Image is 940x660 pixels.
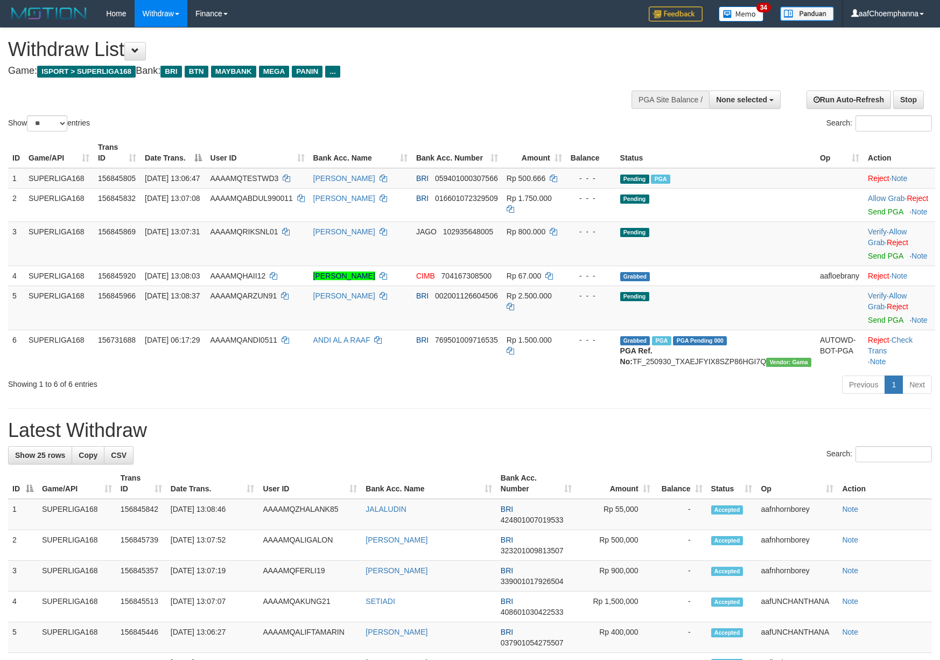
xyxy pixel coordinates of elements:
span: BRI [416,291,429,300]
td: · · [864,221,935,266]
span: Accepted [711,628,743,637]
td: 1 [8,168,24,189]
span: Copy 002001126604506 to clipboard [435,291,498,300]
td: 3 [8,221,24,266]
span: BRI [416,194,429,203]
td: Rp 1,500,000 [576,592,655,622]
span: Copy 704167308500 to clipboard [441,272,492,280]
td: - [655,622,707,653]
a: [PERSON_NAME] [313,272,375,280]
a: Copy [72,446,104,464]
a: Verify [868,227,887,236]
h4: Game: Bank: [8,66,616,77]
th: Bank Acc. Name: activate to sort column ascending [361,468,496,499]
a: Reject [887,238,908,247]
td: [DATE] 13:07:19 [166,561,259,592]
td: AAAAMQFERLI19 [258,561,361,592]
td: [DATE] 13:07:52 [166,530,259,561]
a: Note [892,174,908,183]
span: Copy 037901054275507 to clipboard [501,638,564,647]
a: [PERSON_NAME] [313,291,375,300]
a: 1 [885,376,903,394]
td: Rp 500,000 [576,530,655,561]
td: 4 [8,592,38,622]
span: BRI [501,597,513,606]
td: - [655,530,707,561]
span: PGA Pending [673,336,727,345]
div: - - - [571,290,612,301]
a: [PERSON_NAME] [366,566,427,575]
span: Copy 408601030422533 to clipboard [501,608,564,616]
a: CSV [104,446,134,464]
span: Marked by aafmaleo [651,175,670,184]
td: SUPERLIGA168 [38,561,116,592]
td: 2 [8,188,24,221]
td: aafUNCHANTHANA [756,592,838,622]
td: [DATE] 13:07:07 [166,592,259,622]
span: Rp 67.000 [507,272,542,280]
span: None selected [716,95,767,104]
span: Show 25 rows [15,451,65,460]
a: Note [911,252,928,260]
a: SETIADI [366,597,395,606]
th: Trans ID: activate to sort column ascending [94,137,141,168]
a: Reject [868,174,889,183]
label: Search: [826,115,932,131]
td: 1 [8,499,38,530]
a: Note [870,357,886,366]
a: Reject [868,336,889,344]
span: JAGO [416,227,437,236]
th: Status [616,137,816,168]
th: Bank Acc. Number: activate to sort column ascending [412,137,502,168]
td: Rp 55,000 [576,499,655,530]
span: 156845805 [98,174,136,183]
b: PGA Ref. No: [620,346,653,366]
span: Pending [620,228,649,237]
td: · [864,188,935,221]
a: Show 25 rows [8,446,72,464]
span: 34 [756,3,771,12]
a: JALALUDIN [366,505,406,513]
span: Accepted [711,536,743,545]
span: Rp 2.500.000 [507,291,552,300]
td: SUPERLIGA168 [38,622,116,653]
a: Note [911,316,928,324]
th: Game/API: activate to sort column ascending [38,468,116,499]
td: SUPERLIGA168 [24,221,94,266]
span: Vendor URL: https://trx31.1velocity.biz [766,358,811,367]
h1: Withdraw List [8,39,616,60]
div: PGA Site Balance / [632,91,709,109]
span: AAAAMQTESTWD3 [211,174,279,183]
th: Action [864,137,935,168]
td: 156845513 [116,592,166,622]
a: Allow Grab [868,194,904,203]
td: aafnhornborey [756,561,838,592]
span: BRI [501,566,513,575]
a: Note [911,207,928,216]
td: SUPERLIGA168 [24,188,94,221]
span: [DATE] 13:06:47 [145,174,200,183]
td: SUPERLIGA168 [38,499,116,530]
th: User ID: activate to sort column ascending [258,468,361,499]
span: BRI [416,174,429,183]
span: ... [325,66,340,78]
a: Send PGA [868,316,903,324]
span: [DATE] 13:07:31 [145,227,200,236]
span: Pending [620,194,649,204]
span: BRI [416,336,429,344]
div: - - - [571,226,612,237]
span: BRI [501,536,513,544]
td: 4 [8,266,24,286]
span: Copy 769501009716535 to clipboard [435,336,498,344]
td: 156845739 [116,530,166,561]
td: aafnhornborey [756,499,838,530]
span: AAAAMQANDI0511 [211,336,278,344]
a: Check Trans [868,336,913,355]
span: Marked by aafromsomean [652,336,671,345]
span: 156845869 [98,227,136,236]
td: · [864,168,935,189]
span: PANIN [292,66,322,78]
span: Rp 800.000 [507,227,545,236]
a: [PERSON_NAME] [313,194,375,203]
a: ANDI AL A RAAF [313,336,370,344]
